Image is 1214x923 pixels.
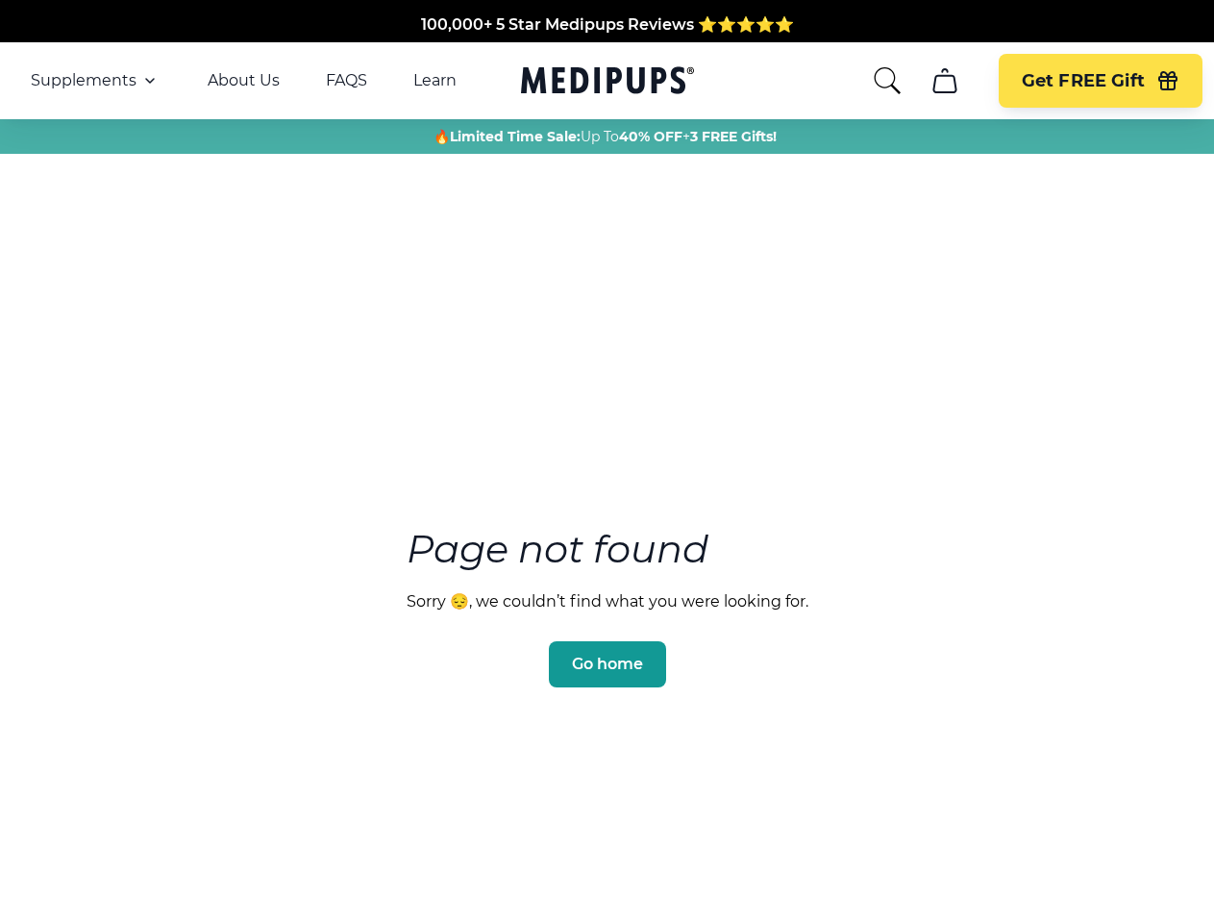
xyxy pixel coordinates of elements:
a: About Us [208,71,280,90]
p: Sorry 😔, we couldn’t find what you were looking for. [407,592,808,611]
a: Medipups [521,62,694,102]
span: Get FREE Gift [1022,70,1145,92]
button: cart [922,58,968,104]
h3: Page not found [407,521,808,577]
span: 100,000+ 5 Star Medipups Reviews ⭐️⭐️⭐️⭐️⭐️ [421,15,794,34]
span: Supplements [31,71,136,90]
a: FAQS [326,71,367,90]
span: Go home [572,655,643,674]
button: Go home [549,641,666,687]
button: Supplements [31,69,161,92]
button: search [872,65,903,96]
span: 🔥 Up To + [434,127,777,146]
button: Get FREE Gift [999,54,1202,108]
a: Learn [413,71,457,90]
